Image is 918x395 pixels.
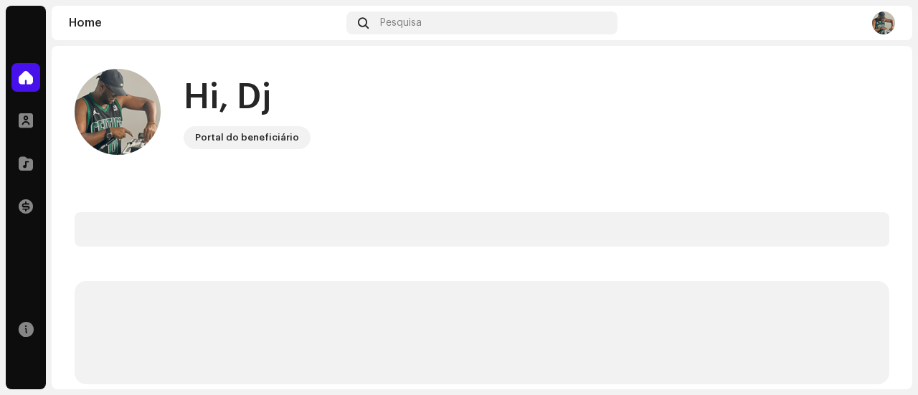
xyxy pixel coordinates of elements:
[75,69,161,155] img: 6cca4438-b263-425b-9086-05ada1dd3b35
[184,75,311,120] div: Hi, Dj
[380,17,422,29] span: Pesquisa
[872,11,895,34] img: 6cca4438-b263-425b-9086-05ada1dd3b35
[69,17,341,29] div: Home
[195,129,299,146] div: Portal do beneficiário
